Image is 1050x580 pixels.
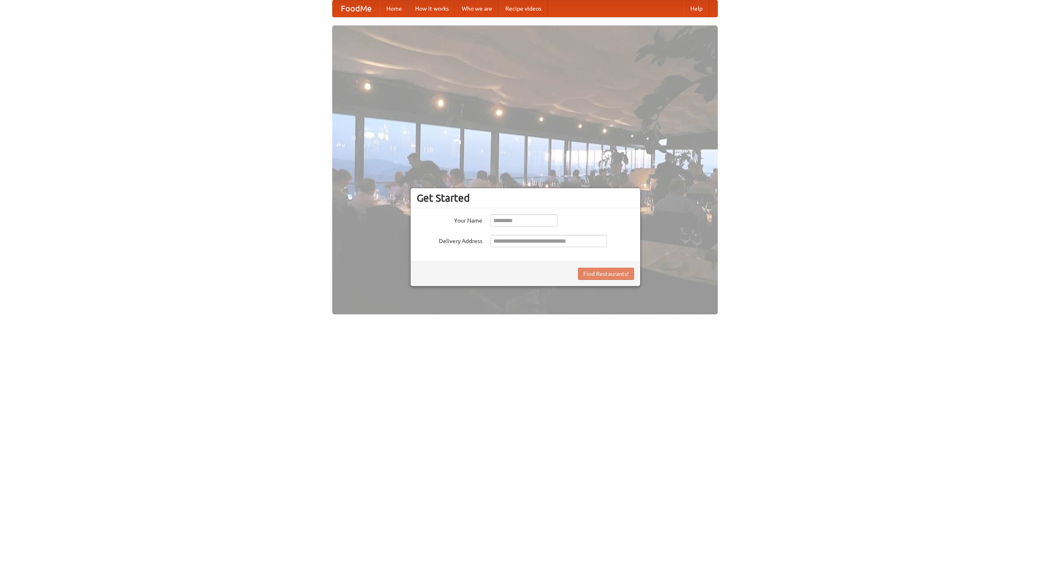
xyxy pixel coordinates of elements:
label: Your Name [417,214,482,225]
a: Who we are [455,0,499,17]
a: How it works [409,0,455,17]
button: Find Restaurants! [578,268,634,280]
a: Recipe videos [499,0,548,17]
a: Home [380,0,409,17]
a: FoodMe [333,0,380,17]
h3: Get Started [417,192,634,204]
a: Help [684,0,709,17]
label: Delivery Address [417,235,482,245]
